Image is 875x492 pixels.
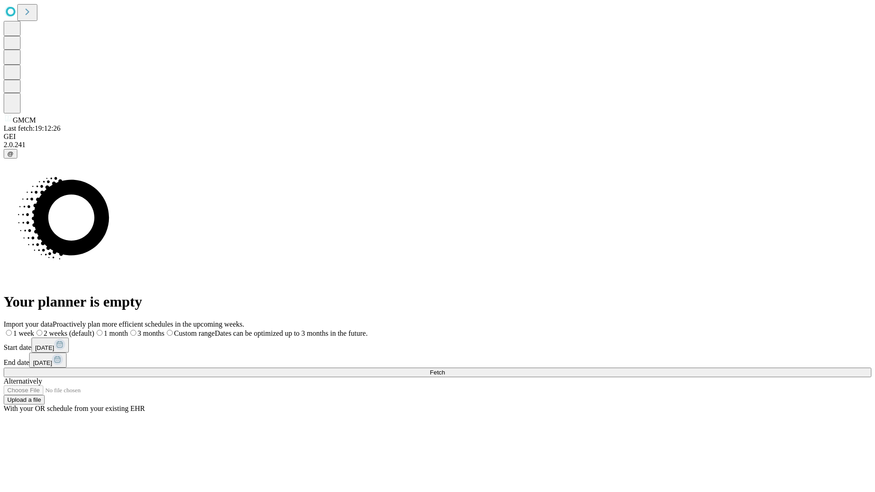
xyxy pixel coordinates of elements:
[167,330,173,336] input: Custom rangeDates can be optimized up to 3 months in the future.
[13,329,34,337] span: 1 week
[7,150,14,157] span: @
[29,353,67,368] button: [DATE]
[53,320,244,328] span: Proactively plan more efficient schedules in the upcoming weeks.
[33,359,52,366] span: [DATE]
[6,330,12,336] input: 1 week
[4,353,871,368] div: End date
[4,141,871,149] div: 2.0.241
[36,330,42,336] input: 2 weeks (default)
[97,330,103,336] input: 1 month
[4,124,61,132] span: Last fetch: 19:12:26
[430,369,445,376] span: Fetch
[4,133,871,141] div: GEI
[31,338,69,353] button: [DATE]
[4,405,145,412] span: With your OR schedule from your existing EHR
[4,368,871,377] button: Fetch
[4,377,42,385] span: Alternatively
[44,329,94,337] span: 2 weeks (default)
[4,338,871,353] div: Start date
[4,320,53,328] span: Import your data
[104,329,128,337] span: 1 month
[4,293,871,310] h1: Your planner is empty
[138,329,165,337] span: 3 months
[35,344,54,351] span: [DATE]
[174,329,215,337] span: Custom range
[4,149,17,159] button: @
[13,116,36,124] span: GMCM
[130,330,136,336] input: 3 months
[4,395,45,405] button: Upload a file
[215,329,367,337] span: Dates can be optimized up to 3 months in the future.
